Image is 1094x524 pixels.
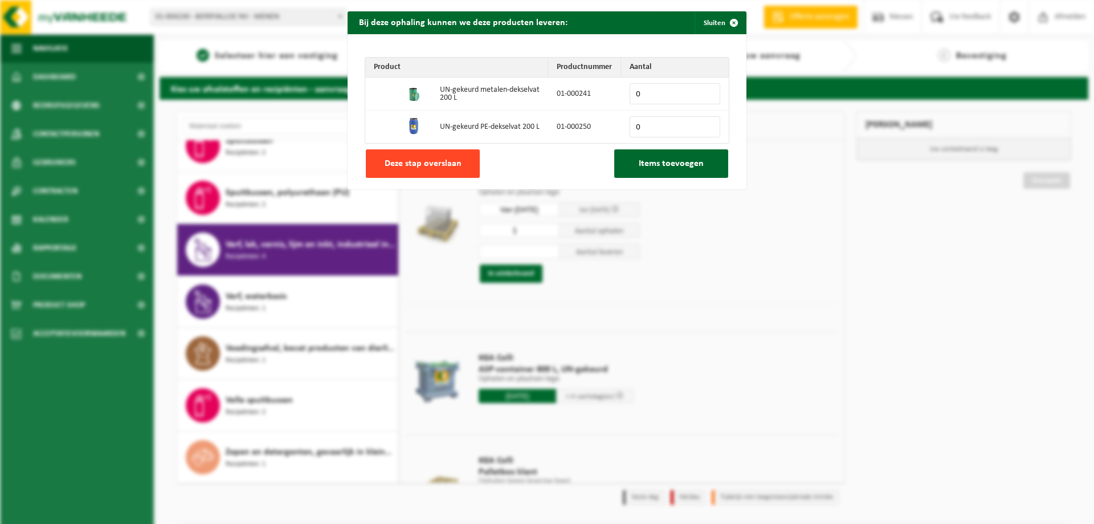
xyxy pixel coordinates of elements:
button: Deze stap overslaan [366,149,480,178]
span: Deze stap overslaan [385,159,462,168]
button: Items toevoegen [614,149,728,178]
td: UN-gekeurd metalen-dekselvat 200 L [431,78,548,111]
th: Product [365,58,548,78]
img: 01-000241 [405,84,423,102]
button: Sluiten [695,11,745,34]
td: 01-000241 [548,78,621,111]
h2: Bij deze ophaling kunnen we deze producten leveren: [348,11,579,33]
th: Aantal [621,58,729,78]
td: UN-gekeurd PE-dekselvat 200 L [431,111,548,143]
img: 01-000250 [405,117,423,135]
span: Items toevoegen [639,159,704,168]
th: Productnummer [548,58,621,78]
td: 01-000250 [548,111,621,143]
